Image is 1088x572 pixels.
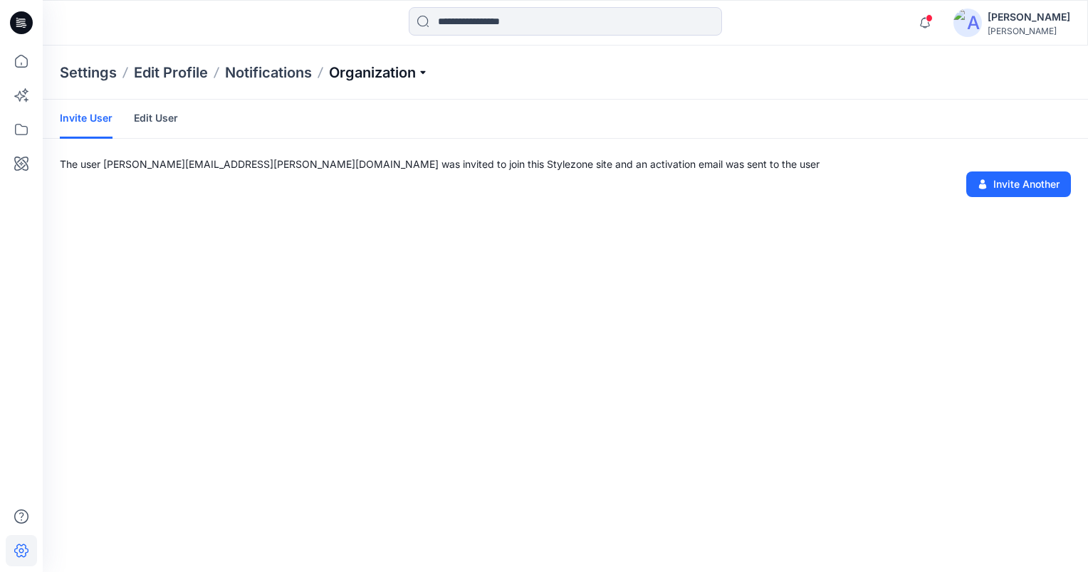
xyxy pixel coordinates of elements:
div: [PERSON_NAME] [988,26,1070,36]
p: Settings [60,63,117,83]
a: Edit Profile [134,63,208,83]
div: [PERSON_NAME] [988,9,1070,26]
a: Notifications [225,63,312,83]
img: avatar [953,9,982,37]
a: Edit User [134,100,178,137]
a: Invite User [60,100,113,139]
p: The user [PERSON_NAME][EMAIL_ADDRESS][PERSON_NAME][DOMAIN_NAME] was invited to join this Stylezon... [60,157,1071,171]
button: Invite Another [966,171,1071,197]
